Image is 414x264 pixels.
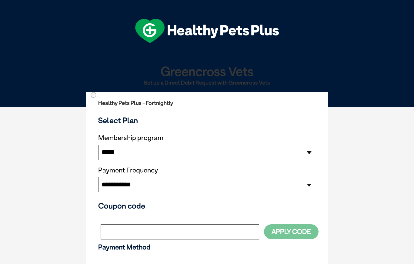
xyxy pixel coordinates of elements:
[91,92,96,98] input: Direct Debit
[98,243,316,251] h3: Payment Method
[98,166,158,174] label: Payment Frequency
[135,19,279,43] img: hpp-logo-landscape-green-white.png
[88,64,326,78] h1: Greencross Vets
[98,201,316,210] h3: Coupon code
[264,224,319,239] button: Apply Code
[98,134,316,142] label: Membership program
[98,116,316,125] h3: Select Plan
[88,80,326,86] h2: Set up a Direct Debit Request with Greencross Vets
[98,100,316,106] h2: Healthy Pets Plus - Fortnightly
